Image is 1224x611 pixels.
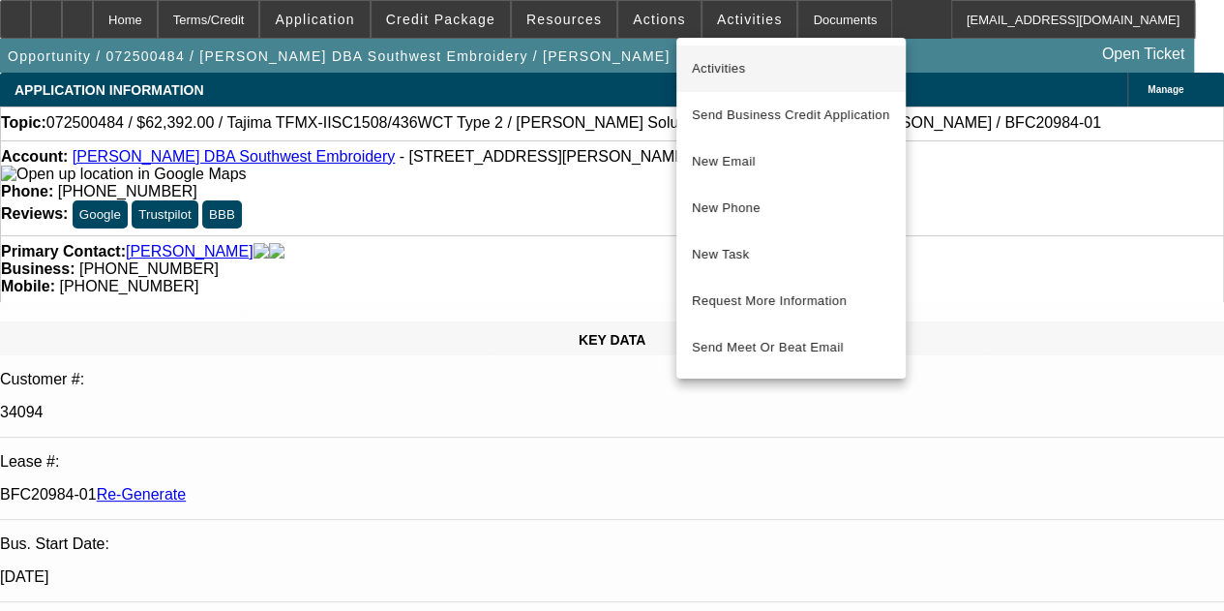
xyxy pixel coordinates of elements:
span: New Phone [692,197,890,220]
span: Activities [692,57,890,80]
span: Send Meet Or Beat Email [692,336,890,359]
span: New Task [692,243,890,266]
span: New Email [692,150,890,173]
span: Request More Information [692,290,890,313]
span: Send Business Credit Application [692,104,890,127]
